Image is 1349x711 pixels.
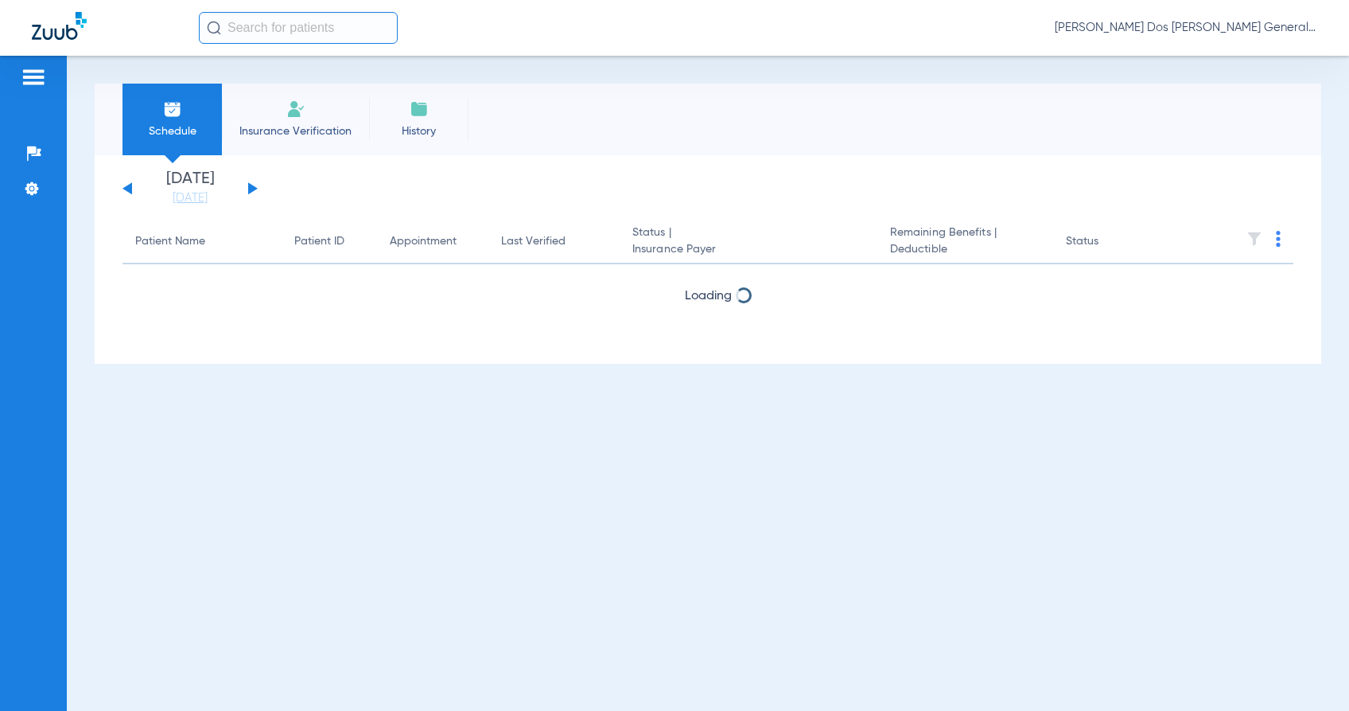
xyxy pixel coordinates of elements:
[685,290,732,303] span: Loading
[877,220,1053,264] th: Remaining Benefits |
[632,241,865,258] span: Insurance Payer
[390,233,476,250] div: Appointment
[286,100,305,119] img: Manual Insurance Verification
[390,233,457,250] div: Appointment
[381,123,457,139] span: History
[890,241,1040,258] span: Deductible
[1053,220,1160,264] th: Status
[234,123,357,139] span: Insurance Verification
[410,100,429,119] img: History
[32,12,87,40] img: Zuub Logo
[142,190,238,206] a: [DATE]
[142,171,238,206] li: [DATE]
[163,100,182,119] img: Schedule
[134,123,210,139] span: Schedule
[294,233,344,250] div: Patient ID
[135,233,205,250] div: Patient Name
[501,233,607,250] div: Last Verified
[1246,231,1262,247] img: filter.svg
[207,21,221,35] img: Search Icon
[199,12,398,44] input: Search for patients
[294,233,364,250] div: Patient ID
[501,233,566,250] div: Last Verified
[620,220,877,264] th: Status |
[21,68,46,87] img: hamburger-icon
[1276,231,1281,247] img: group-dot-blue.svg
[1055,20,1317,36] span: [PERSON_NAME] Dos [PERSON_NAME] General | Abra Health
[135,233,269,250] div: Patient Name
